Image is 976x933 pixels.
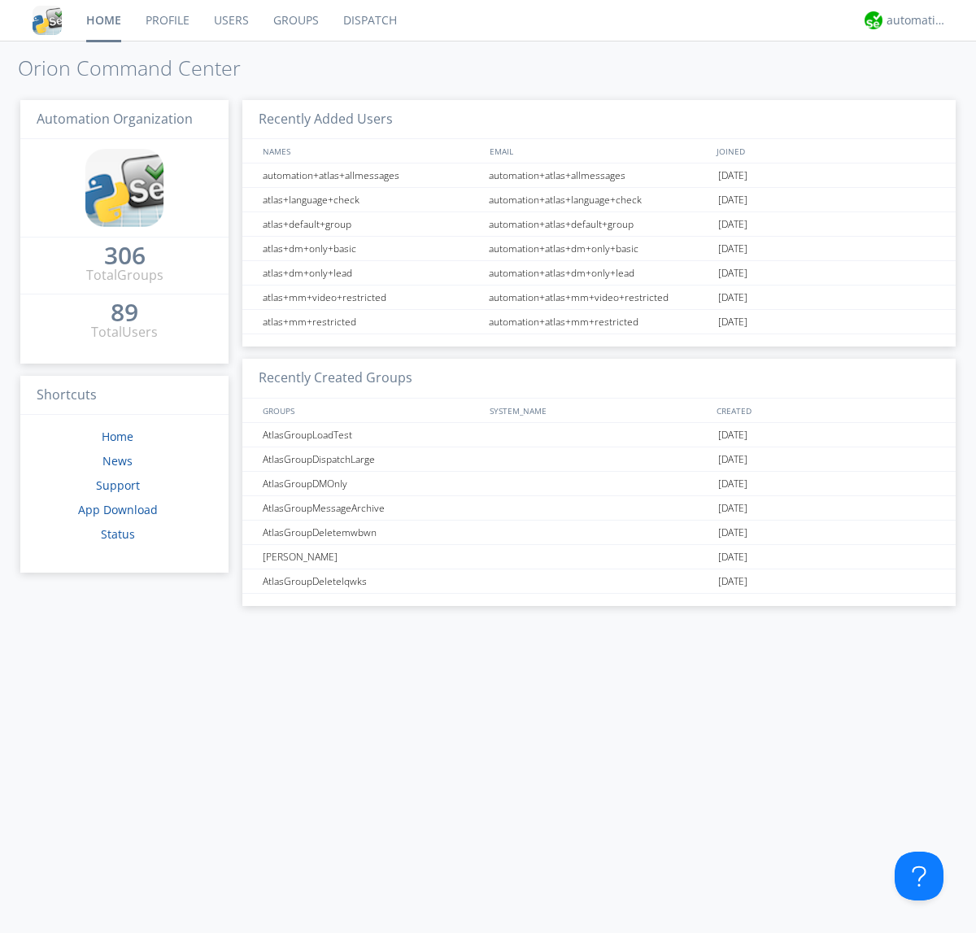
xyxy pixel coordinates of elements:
[718,261,747,286] span: [DATE]
[259,310,484,334] div: atlas+mm+restricted
[242,310,956,334] a: atlas+mm+restrictedautomation+atlas+mm+restricted[DATE]
[865,11,882,29] img: d2d01cd9b4174d08988066c6d424eccd
[887,12,948,28] div: automation+atlas
[259,472,484,495] div: AtlasGroupDMOnly
[242,163,956,188] a: automation+atlas+allmessagesautomation+atlas+allmessages[DATE]
[486,139,712,163] div: EMAIL
[718,569,747,594] span: [DATE]
[485,237,714,260] div: automation+atlas+dm+only+basic
[242,545,956,569] a: [PERSON_NAME][DATE]
[242,447,956,472] a: AtlasGroupDispatchLarge[DATE]
[259,212,484,236] div: atlas+default+group
[102,429,133,444] a: Home
[242,188,956,212] a: atlas+language+checkautomation+atlas+language+check[DATE]
[712,399,940,422] div: CREATED
[485,188,714,211] div: automation+atlas+language+check
[712,139,940,163] div: JOINED
[111,304,138,323] a: 89
[718,310,747,334] span: [DATE]
[259,261,484,285] div: atlas+dm+only+lead
[895,852,943,900] iframe: Toggle Customer Support
[485,261,714,285] div: automation+atlas+dm+only+lead
[485,286,714,309] div: automation+atlas+mm+video+restricted
[259,423,484,447] div: AtlasGroupLoadTest
[259,163,484,187] div: automation+atlas+allmessages
[259,521,484,544] div: AtlasGroupDeletemwbwn
[259,569,484,593] div: AtlasGroupDeletelqwks
[718,237,747,261] span: [DATE]
[485,310,714,334] div: automation+atlas+mm+restricted
[259,496,484,520] div: AtlasGroupMessageArchive
[486,399,712,422] div: SYSTEM_NAME
[86,266,163,285] div: Total Groups
[96,477,140,493] a: Support
[85,149,163,227] img: cddb5a64eb264b2086981ab96f4c1ba7
[101,526,135,542] a: Status
[20,376,229,416] h3: Shortcuts
[259,237,484,260] div: atlas+dm+only+basic
[242,100,956,140] h3: Recently Added Users
[242,286,956,310] a: atlas+mm+video+restrictedautomation+atlas+mm+video+restricted[DATE]
[718,423,747,447] span: [DATE]
[242,496,956,521] a: AtlasGroupMessageArchive[DATE]
[242,472,956,496] a: AtlasGroupDMOnly[DATE]
[259,545,484,569] div: [PERSON_NAME]
[242,521,956,545] a: AtlasGroupDeletemwbwn[DATE]
[718,472,747,496] span: [DATE]
[104,247,146,264] div: 306
[33,6,62,35] img: cddb5a64eb264b2086981ab96f4c1ba7
[718,163,747,188] span: [DATE]
[104,247,146,266] a: 306
[259,139,481,163] div: NAMES
[102,453,133,469] a: News
[242,212,956,237] a: atlas+default+groupautomation+atlas+default+group[DATE]
[111,304,138,320] div: 89
[242,423,956,447] a: AtlasGroupLoadTest[DATE]
[718,521,747,545] span: [DATE]
[718,496,747,521] span: [DATE]
[259,286,484,309] div: atlas+mm+video+restricted
[259,188,484,211] div: atlas+language+check
[242,569,956,594] a: AtlasGroupDeletelqwks[DATE]
[37,110,193,128] span: Automation Organization
[718,545,747,569] span: [DATE]
[259,447,484,471] div: AtlasGroupDispatchLarge
[718,286,747,310] span: [DATE]
[485,163,714,187] div: automation+atlas+allmessages
[91,323,158,342] div: Total Users
[242,359,956,399] h3: Recently Created Groups
[242,237,956,261] a: atlas+dm+only+basicautomation+atlas+dm+only+basic[DATE]
[242,261,956,286] a: atlas+dm+only+leadautomation+atlas+dm+only+lead[DATE]
[485,212,714,236] div: automation+atlas+default+group
[718,447,747,472] span: [DATE]
[78,502,158,517] a: App Download
[718,212,747,237] span: [DATE]
[718,188,747,212] span: [DATE]
[259,399,481,422] div: GROUPS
